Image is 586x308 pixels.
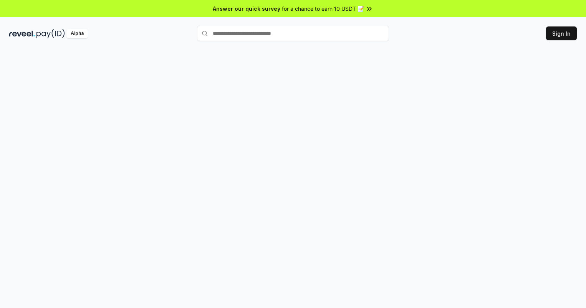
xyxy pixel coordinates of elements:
img: reveel_dark [9,29,35,38]
span: for a chance to earn 10 USDT 📝 [282,5,364,13]
button: Sign In [546,26,577,40]
span: Answer our quick survey [213,5,280,13]
img: pay_id [36,29,65,38]
div: Alpha [66,29,88,38]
